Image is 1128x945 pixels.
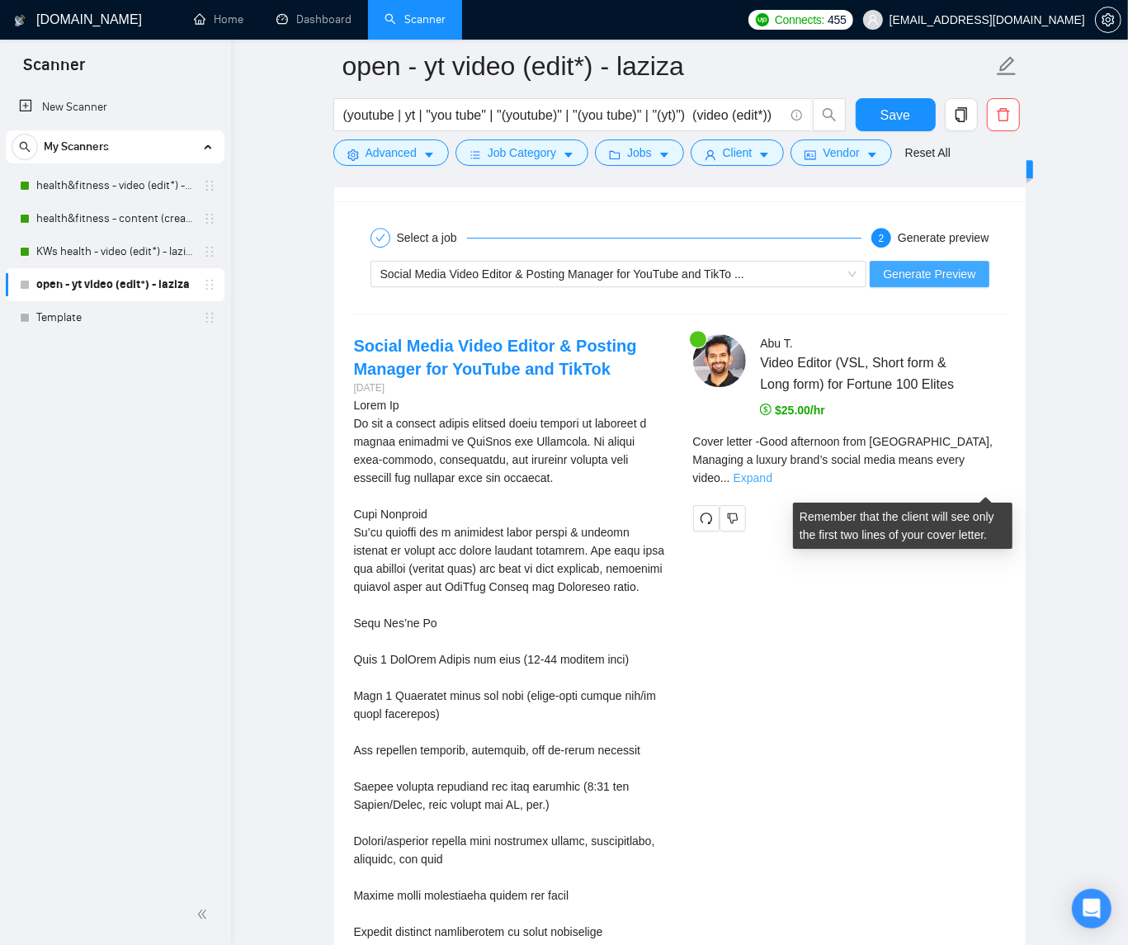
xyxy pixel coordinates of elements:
span: holder [203,179,216,192]
span: caret-down [423,149,435,161]
span: Generate Preview [883,265,975,283]
a: New Scanner [19,91,211,124]
a: searchScanner [385,12,446,26]
input: Scanner name... [342,45,993,87]
span: setting [1096,13,1121,26]
li: My Scanners [6,130,224,334]
a: dashboardDashboard [276,12,352,26]
a: KWs health - video (edit*) - laziza [36,235,193,268]
span: copy [946,107,977,122]
span: My Scanners [44,130,109,163]
a: Template [36,301,193,334]
span: redo [694,512,719,525]
span: double-left [196,906,213,923]
span: ... [720,471,730,484]
div: [DATE] [354,380,667,396]
span: New [1003,163,1026,176]
span: user [867,14,879,26]
span: search [12,141,37,153]
span: Cover letter - Good afternoon from [GEOGRAPHIC_DATA], Managing a luxury brand’s social media mean... [693,435,993,484]
a: open - yt video (edit*) - laziza [36,268,193,301]
span: search [814,107,845,122]
div: Open Intercom Messenger [1072,889,1111,928]
button: folderJobscaret-down [595,139,684,166]
span: Save [880,105,910,125]
input: Search Freelance Jobs... [343,105,784,125]
span: delete [988,107,1019,122]
span: dollar [760,404,772,415]
button: search [813,98,846,131]
span: Video Editor (VSL, Short form & Long form) for Fortune 100 Elites [760,352,956,394]
span: bars [470,149,481,161]
button: idcardVendorcaret-down [791,139,891,166]
span: setting [347,149,359,161]
span: Connects: [775,11,824,29]
span: holder [203,278,216,291]
a: health&fitness - content (creat*) - laziza [36,202,193,235]
span: Client [723,144,753,162]
span: Scanner [10,53,98,87]
span: 2 [879,233,885,244]
a: Expand [734,471,772,484]
button: redo [693,505,720,532]
span: caret-down [563,149,574,161]
div: Select a job [397,228,467,248]
span: $25.00/hr [760,404,825,417]
a: setting [1095,13,1121,26]
button: userClientcaret-down [691,139,785,166]
button: settingAdvancedcaret-down [333,139,449,166]
button: delete [987,98,1020,131]
a: Social Media Video Editor & Posting Manager for YouTube and TikTok [354,337,637,378]
a: health&fitness - video (edit*) - laziza [36,169,193,202]
img: upwork-logo.png [756,13,769,26]
span: holder [203,245,216,258]
span: Social Media Video Editor & Posting Manager for YouTube and TikTo ... [380,267,744,281]
button: barsJob Categorycaret-down [455,139,588,166]
span: folder [609,149,621,161]
div: Generate preview [898,228,989,248]
span: holder [203,212,216,225]
span: caret-down [758,149,770,161]
span: check [375,233,385,243]
button: search [12,134,38,160]
span: Abu T . [760,337,792,350]
span: caret-down [866,149,878,161]
img: logo [14,7,26,34]
span: info-circle [791,110,802,120]
div: Remember that the client will see only the first two lines of your cover letter. [793,503,1012,549]
span: 455 [828,11,846,29]
div: Remember that the client will see only the first two lines of your cover letter. [693,432,1006,487]
span: Advanced [366,144,417,162]
button: setting [1095,7,1121,33]
a: Reset All [905,144,951,162]
span: dislike [727,512,739,525]
span: edit [996,55,1017,77]
button: copy [945,98,978,131]
button: Save [856,98,936,131]
a: homeHome [194,12,243,26]
span: caret-down [658,149,670,161]
span: user [705,149,716,161]
span: Vendor [823,144,859,162]
button: Generate Preview [870,261,989,287]
span: Jobs [627,144,652,162]
span: Job Category [488,144,556,162]
img: c17AIh_ouQ017qqbpv5dMJlI87Xz-ZQrLW95avSDtJqyTu-v4YmXMF36r_-N9cmn4S [693,334,746,387]
button: dislike [720,505,746,532]
span: holder [203,311,216,324]
span: idcard [805,149,816,161]
li: New Scanner [6,91,224,124]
